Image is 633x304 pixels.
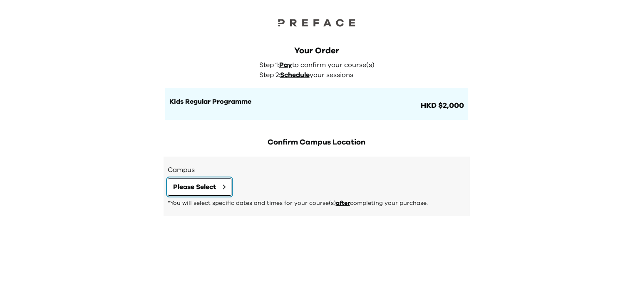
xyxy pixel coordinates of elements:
[259,70,379,80] p: Step 2: your sessions
[280,72,310,78] span: Schedule
[259,60,379,70] p: Step 1: to confirm your course(s)
[165,45,468,57] div: Your Order
[164,137,470,148] h2: Confirm Campus Location
[419,100,464,112] span: HKD $2,000
[168,178,231,196] button: Please Select
[169,97,419,107] h1: Kids Regular Programme
[336,200,350,206] span: after
[168,199,466,207] p: *You will select specific dates and times for your course(s) completing your purchase.
[168,165,466,175] h3: Campus
[279,62,292,68] span: Pay
[275,17,358,28] img: Preface Logo
[173,182,216,192] span: Please Select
